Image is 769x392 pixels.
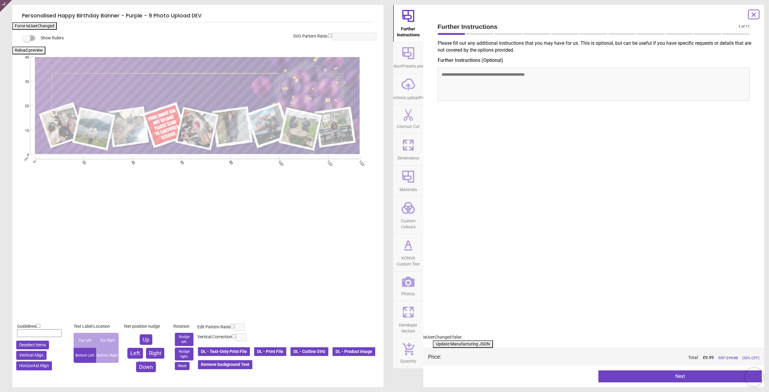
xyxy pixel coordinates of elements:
p: Please fill out any additional instructions that you may have for us. This is optional, but can b... [438,40,755,53]
span: £ 19.98 [726,356,738,360]
button: Dimensions [393,134,423,165]
button: Deselect items [16,341,49,350]
button: DL - Print File [254,347,287,357]
button: DL - Cutline SVG [290,347,329,357]
div: Rotation [173,324,195,330]
label: Further Instructions (Optional) [438,57,750,64]
button: DL - Product Image [332,347,376,357]
div: isUserChanged: false [423,334,764,340]
span: Further Instructions [394,23,423,38]
span: Further Instructions [438,22,739,31]
div: Bottom Left [74,348,96,363]
button: Right [146,348,164,358]
button: productPresets.preset [393,42,423,73]
button: Remove background Test [197,360,253,370]
div: Price : [428,353,441,360]
button: Nudge right [175,348,193,361]
button: Quantity [393,338,423,368]
button: Photos [393,272,423,301]
button: KONVA Custom Text [393,234,423,271]
span: (50% OFF) [742,355,759,361]
span: Quantity [400,355,416,364]
button: Further Instructions [393,5,423,42]
span: productPresets.preset [387,60,429,69]
button: Up [140,334,152,345]
button: Update Manufacturing JSON [433,340,493,348]
span: Developer Section [394,319,423,334]
button: Custom Colours [393,197,423,234]
span: Guidelines [17,324,36,329]
span: 9.99 [705,355,714,360]
span: Contour Cut [397,121,420,130]
button: Developer Section [393,301,423,338]
div: Bottom Right [96,348,119,363]
button: Down [136,362,156,372]
div: Top Right [96,333,119,348]
span: 1 of 11 [738,24,750,29]
span: Photos [401,288,415,297]
button: Horizontal Align [16,361,52,370]
button: sections.uploadFile [393,74,423,105]
div: Text Label Location [74,324,119,330]
label: Vertical Correction [197,334,232,340]
span: 40 [18,55,29,60]
label: Edit Pattern Ratio [197,324,230,330]
button: DL - Text-Only Print File [197,347,251,357]
h5: Personalised Happy Birthday Banner - Purple - 9 Photo Upload DEV [22,10,374,22]
button: Vertical Align [16,351,47,360]
span: Custom Colours [394,215,423,230]
span: KONVA Custom Text [394,252,423,267]
button: Left [127,348,143,358]
iframe: Brevo live chat [745,368,763,386]
button: Nudge left [175,333,193,346]
button: Force isUserChanged [12,22,57,30]
span: Materials [400,184,417,193]
div: Total: [450,355,760,361]
span: RRP [718,355,738,361]
button: Materials [393,166,423,197]
span: £ [703,355,714,361]
div: Top Left [74,333,96,348]
div: Text position nudge [123,324,169,330]
button: Reset [175,362,190,370]
button: Reload preview [12,47,45,54]
label: SVG Pattern Ratio: [293,33,328,39]
button: Contour Cut [393,105,423,134]
span: sections.uploadFile [390,92,426,101]
button: Next [598,370,762,382]
div: Show Rulers [27,35,384,42]
span: Dimensions [397,152,419,161]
